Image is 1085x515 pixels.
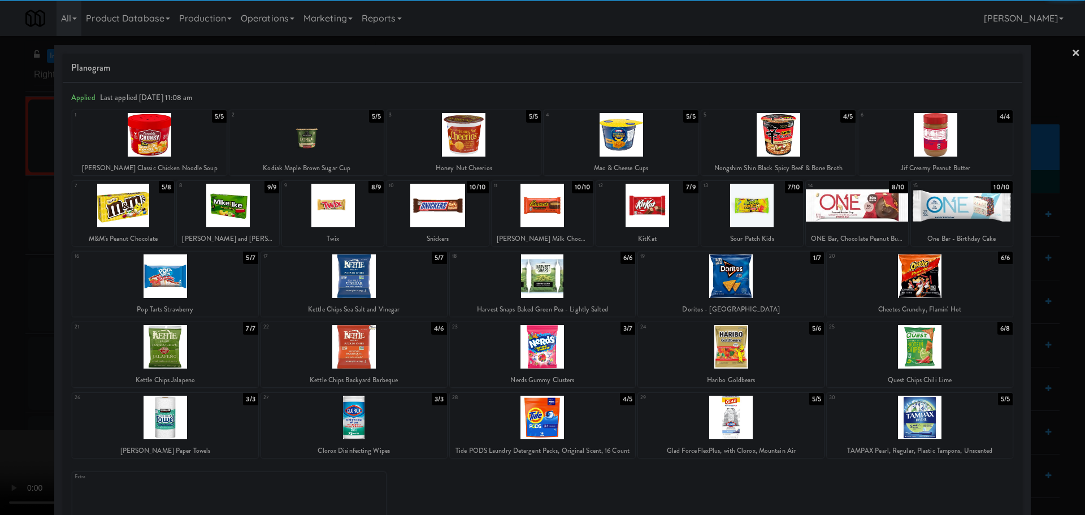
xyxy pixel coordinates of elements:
[243,322,258,335] div: 7/7
[452,373,634,387] div: Nerds Gummy Clusters
[829,393,919,403] div: 30
[544,110,698,175] div: 45/5Mac & Cheese Cups
[828,302,1011,317] div: Cheetos Crunchy, Flamin' Hot
[72,393,258,458] div: 263/3[PERSON_NAME] Paper Towels
[389,181,437,191] div: 10
[100,92,193,103] span: Last applied [DATE] 11:08 am
[450,252,636,317] div: 186/6Harvest Snaps Baked Green Pea - Lightly Salted
[808,232,906,246] div: ONE Bar, Chocolate Peanut Butter Cup
[71,92,96,103] span: Applied
[74,373,257,387] div: Kettle Chips Jalapeno
[450,444,636,458] div: Tide PODS Laundry Detergent Packs, Original Scent, 16 Count
[75,472,229,482] div: Extra
[703,161,854,175] div: Nongshim Shin Black Spicy Beef & Bone Broth
[545,161,696,175] div: Mac & Cheese Cups
[74,232,172,246] div: M&M's Peanut Chocolate
[388,161,539,175] div: Honey Nut Cheerios
[493,232,592,246] div: [PERSON_NAME] Milk Chocolate Peanut Butter
[701,181,803,246] div: 137/10Sour Patch Kids
[640,373,822,387] div: Haribo Goldbears
[889,181,908,193] div: 8/10
[74,161,225,175] div: [PERSON_NAME] Classic Chicken Noodle Soup
[638,444,824,458] div: Glad ForceFlexPlus, with Clorox, Mountain Air
[369,110,384,123] div: 5/5
[450,393,636,458] div: 284/5Tide PODS Laundry Detergent Packs, Original Scent, 16 Count
[913,232,1011,246] div: One Bar - Birthday Cake
[264,181,279,193] div: 9/9
[701,161,856,175] div: Nongshim Shin Black Spicy Beef & Bone Broth
[596,181,698,246] div: 127/9KitKat
[284,181,333,191] div: 9
[827,373,1013,387] div: Quest Chips Chili Lime
[368,181,384,193] div: 8/9
[998,393,1013,405] div: 5/5
[998,252,1013,264] div: 6/6
[389,110,464,120] div: 3
[450,322,636,387] div: 233/7Nerds Gummy Clusters
[704,181,752,191] div: 13
[683,110,698,123] div: 5/5
[387,181,488,246] div: 1010/10Snickers
[25,8,45,28] img: Micromart
[701,232,803,246] div: Sour Patch Kids
[261,444,447,458] div: Clorox Disinfecting Wipes
[452,252,542,261] div: 18
[467,181,489,193] div: 10/10
[387,161,541,175] div: Honey Nut Cheerios
[860,161,1011,175] div: Jif Creamy Peanut Butter
[704,110,779,120] div: 5
[74,444,257,458] div: [PERSON_NAME] Paper Towels
[452,322,542,332] div: 23
[72,161,227,175] div: [PERSON_NAME] Classic Chicken Noodle Soup
[387,232,488,246] div: Snickers
[72,322,258,387] div: 217/7Kettle Chips Jalapeno
[701,110,856,175] div: 54/5Nongshim Shin Black Spicy Beef & Bone Broth
[827,444,1013,458] div: TAMPAX Pearl, Regular, Plastic Tampons, Unscented
[544,161,698,175] div: Mac & Cheese Cups
[388,232,487,246] div: Snickers
[526,110,541,123] div: 5/5
[683,181,698,193] div: 7/9
[703,232,801,246] div: Sour Patch Kids
[829,252,919,261] div: 20
[159,181,174,193] div: 5/8
[598,181,647,191] div: 12
[808,181,857,191] div: 14
[640,252,731,261] div: 19
[494,181,542,191] div: 11
[572,181,594,193] div: 10/10
[177,232,279,246] div: [PERSON_NAME] and [PERSON_NAME] Original
[72,444,258,458] div: [PERSON_NAME] Paper Towels
[263,373,445,387] div: Kettle Chips Backyard Barbeque
[620,322,635,335] div: 3/7
[806,232,908,246] div: ONE Bar, Chocolate Peanut Butter Cup
[72,302,258,317] div: Pop Tarts Strawberry
[229,110,384,175] div: 25/5Kodiak Maple Brown Sugar Cup
[861,110,936,120] div: 6
[596,232,698,246] div: KitKat
[546,110,621,120] div: 4
[638,322,824,387] div: 245/6Haribo Goldbears
[829,322,919,332] div: 25
[638,393,824,458] div: 295/5Glad ForceFlexPlus, with Clorox, Mountain Air
[243,252,258,264] div: 5/7
[785,181,803,193] div: 7/10
[828,444,1011,458] div: TAMPAX Pearl, Regular, Plastic Tampons, Unscented
[75,393,165,403] div: 26
[261,373,447,387] div: Kettle Chips Backyard Barbeque
[71,59,1014,76] span: Planogram
[450,373,636,387] div: Nerds Gummy Clusters
[75,110,150,120] div: 1
[858,161,1013,175] div: Jif Creamy Peanut Butter
[72,181,174,246] div: 75/8M&M's Peanut Chocolate
[827,393,1013,458] div: 305/5TAMPAX Pearl, Regular, Plastic Tampons, Unscented
[827,302,1013,317] div: Cheetos Crunchy, Flamin' Hot
[858,110,1013,175] div: 64/4Jif Creamy Peanut Butter
[997,322,1013,335] div: 6/8
[810,252,824,264] div: 1/7
[263,252,354,261] div: 17
[620,393,635,405] div: 4/5
[640,322,731,332] div: 24
[263,302,445,317] div: Kettle Chips Sea Salt and Vinegar
[1071,36,1080,71] a: ×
